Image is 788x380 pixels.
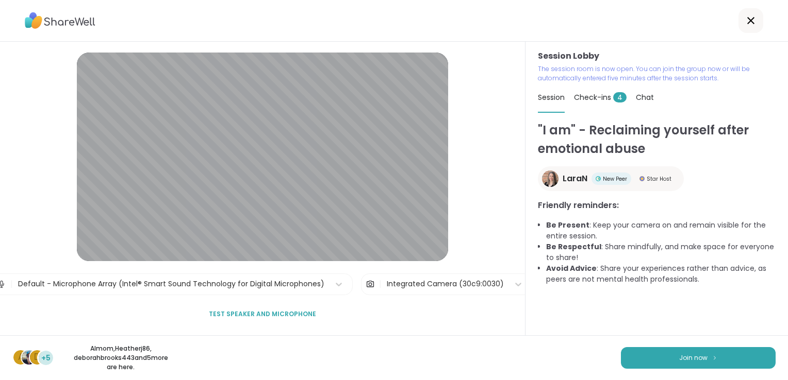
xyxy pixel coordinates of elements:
[63,344,178,372] p: AImom , Heatherj86 , deborahbrooks443 and 5 more are here.
[25,9,95,32] img: ShareWell Logo
[387,279,504,289] div: Integrated Camera (30c9:0030)
[366,274,375,295] img: Camera
[546,263,776,285] li: : Share your experiences rather than advice, as peers are not mental health professionals.
[563,172,587,185] span: LaraN
[10,274,13,295] span: |
[538,199,776,212] h3: Friendly reminders:
[546,220,589,230] b: Be Present
[636,92,654,102] span: Chat
[538,166,684,191] a: LaraNLaraNNew PeerNew PeerStar HostStar Host
[538,92,565,102] span: Session
[613,92,627,102] span: 4
[538,121,776,158] h1: "I am" - Reclaiming yourself after emotional abuse
[538,50,776,62] h3: Session Lobby
[546,263,597,273] b: Avoid Advice
[209,309,316,319] span: Test speaker and microphone
[546,220,776,241] li: : Keep your camera on and remain visible for the entire session.
[379,274,382,295] span: |
[596,176,601,181] img: New Peer
[647,175,671,183] span: Star Host
[621,347,776,369] button: Join now
[18,351,24,364] span: A
[18,279,324,289] div: Default - Microphone Array (Intel® Smart Sound Technology for Digital Microphones)
[22,350,36,365] img: Heatherj86
[546,241,776,263] li: : Share mindfully, and make space for everyone to share!
[538,64,776,83] p: The session room is now open. You can join the group now or will be automatically entered five mi...
[679,353,708,362] span: Join now
[205,303,320,325] button: Test speaker and microphone
[574,92,627,102] span: Check-ins
[639,176,645,181] img: Star Host
[41,353,51,364] span: +5
[603,175,627,183] span: New Peer
[712,355,718,360] img: ShareWell Logomark
[542,170,559,187] img: LaraN
[34,351,40,364] span: d
[546,241,601,252] b: Be Respectful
